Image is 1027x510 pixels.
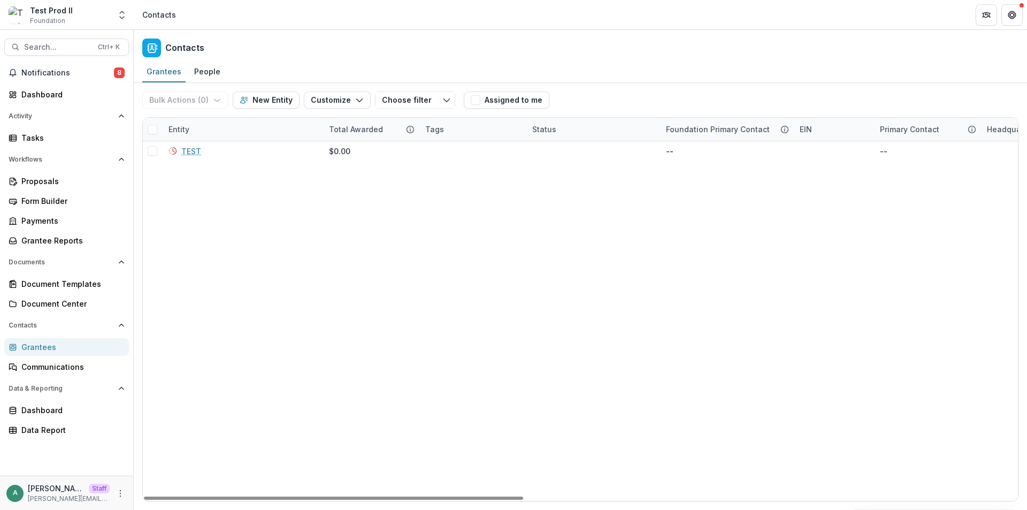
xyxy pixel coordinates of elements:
div: Proposals [21,176,120,187]
div: EIN [793,118,873,141]
a: Document Templates [4,275,129,293]
div: Data Report [21,424,120,436]
div: anveet@trytemelio.com [13,490,18,497]
div: Document Templates [21,278,120,290]
nav: breadcrumb [138,7,180,22]
div: Foundation Primary Contact [660,118,793,141]
div: Dashboard [21,405,120,416]
button: Open Contacts [4,317,129,334]
p: Staff [89,484,110,493]
span: Foundation [30,16,65,26]
p: [PERSON_NAME][EMAIL_ADDRESS][DOMAIN_NAME] [28,494,110,504]
div: EIN [793,124,818,135]
span: Data & Reporting [9,385,114,392]
span: Workflows [9,156,114,163]
div: Grantee Reports [21,235,120,246]
div: Status [526,124,563,135]
div: $0.00 [329,146,350,157]
a: Dashboard [4,401,129,419]
img: Test Prod II [9,6,26,24]
button: Open Workflows [4,151,129,168]
button: Partners [976,4,997,26]
button: Bulk Actions (0) [142,92,228,109]
span: Search... [24,43,91,52]
button: Toggle menu [438,92,455,109]
div: Entity [162,118,323,141]
a: Grantees [4,338,129,356]
button: Open Activity [4,108,129,125]
div: Tags [419,118,526,141]
a: Grantees [142,62,186,82]
a: Form Builder [4,192,129,210]
div: Dashboard [21,89,120,100]
div: Entity [162,124,196,135]
a: People [190,62,225,82]
button: Open Documents [4,254,129,271]
div: Status [526,118,660,141]
button: Open entity switcher [114,4,129,26]
h2: Contacts [165,43,204,53]
div: Test Prod II [30,5,73,16]
a: Proposals [4,172,129,190]
a: TEST [181,146,201,157]
span: 8 [114,67,125,78]
a: Grantee Reports [4,232,129,249]
span: Notifications [21,68,114,78]
div: -- [880,146,887,157]
div: Tasks [21,132,120,143]
a: Payments [4,212,129,230]
button: Choose filter [375,92,438,109]
div: People [190,64,225,79]
button: Notifications8 [4,64,129,81]
a: Dashboard [4,86,129,103]
div: Form Builder [21,195,120,207]
div: Grantees [142,64,186,79]
button: New Entity [233,92,300,109]
a: Tasks [4,129,129,147]
div: Total Awarded [323,118,419,141]
p: [PERSON_NAME][EMAIL_ADDRESS][DOMAIN_NAME] [28,483,85,494]
div: Payments [21,215,120,226]
a: Data Report [4,421,129,439]
div: Communications [21,361,120,372]
span: Contacts [9,322,114,329]
button: More [114,487,127,500]
a: Document Center [4,295,129,313]
div: Grantees [21,341,120,353]
div: -- [666,146,673,157]
div: Contacts [142,9,176,20]
div: Primary Contact [873,118,980,141]
span: Documents [9,258,114,266]
span: Activity [9,112,114,120]
a: Communications [4,358,129,376]
button: Customize [304,92,371,109]
button: Get Help [1001,4,1023,26]
button: Assigned to me [464,92,549,109]
div: Total Awarded [323,124,389,135]
button: Search... [4,39,129,56]
div: Foundation Primary Contact [660,124,776,135]
button: Open Data & Reporting [4,380,129,397]
div: Document Center [21,298,120,309]
div: Tags [419,124,450,135]
div: Primary Contact [873,124,946,135]
div: Ctrl + K [96,41,122,53]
